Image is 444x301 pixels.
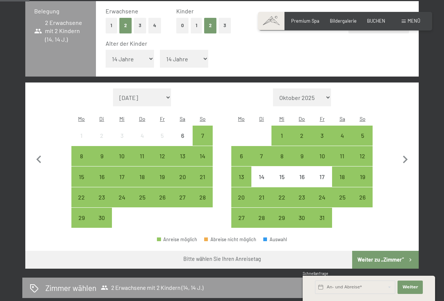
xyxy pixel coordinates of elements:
[272,194,291,213] div: 22
[251,208,271,228] div: Tue Oct 28 2025
[232,174,251,192] div: 13
[293,174,311,192] div: 16
[112,187,132,207] div: Anreise möglich
[71,166,91,187] div: Anreise möglich
[72,174,91,192] div: 15
[353,146,373,166] div: Sun Oct 12 2025
[292,166,312,187] div: Thu Oct 16 2025
[91,166,112,187] div: Tue Sep 16 2025
[312,187,332,207] div: Anreise möglich
[252,194,271,213] div: 21
[92,174,111,192] div: 16
[112,166,132,187] div: Anreise möglich
[402,284,418,290] span: Weiter
[152,166,172,187] div: Fri Sep 19 2025
[72,133,91,151] div: 1
[132,187,152,207] div: Thu Sep 25 2025
[353,187,373,207] div: Sun Oct 26 2025
[251,166,271,187] div: Anreise nicht möglich
[92,215,111,233] div: 30
[31,88,47,228] button: Vorheriger Monat
[312,146,332,166] div: Anreise möglich
[91,126,112,146] div: Anreise nicht möglich
[271,166,292,187] div: Anreise nicht möglich
[312,166,332,187] div: Fri Oct 17 2025
[271,208,292,228] div: Wed Oct 29 2025
[152,126,172,146] div: Fri Sep 05 2025
[153,153,171,172] div: 12
[398,88,413,228] button: Nächster Monat
[231,166,251,187] div: Mon Oct 13 2025
[352,251,419,269] button: Weiter zu „Zimmer“
[72,215,91,233] div: 29
[231,146,251,166] div: Mon Oct 06 2025
[293,194,311,213] div: 23
[173,126,193,146] div: Anreise nicht möglich
[360,116,366,122] abbr: Sonntag
[292,187,312,207] div: Thu Oct 23 2025
[204,18,216,33] button: 2
[152,187,172,207] div: Fri Sep 26 2025
[193,174,212,192] div: 21
[292,146,312,166] div: Anreise möglich
[333,174,351,192] div: 18
[251,187,271,207] div: Tue Oct 21 2025
[330,18,357,24] a: Bildergalerie
[173,146,193,166] div: Anreise möglich
[176,18,189,33] button: 0
[106,39,403,48] div: Alter der Kinder
[134,18,146,33] button: 3
[238,116,245,122] abbr: Montag
[353,133,372,151] div: 5
[92,153,111,172] div: 9
[272,174,291,192] div: 15
[139,116,145,122] abbr: Donnerstag
[312,146,332,166] div: Fri Oct 10 2025
[91,146,112,166] div: Tue Sep 09 2025
[71,208,91,228] div: Anreise möglich
[231,166,251,187] div: Anreise möglich
[176,7,194,14] span: Kinder
[152,146,172,166] div: Fri Sep 12 2025
[173,166,193,187] div: Anreise möglich
[91,187,112,207] div: Tue Sep 23 2025
[408,18,420,24] span: Menü
[173,146,193,166] div: Sat Sep 13 2025
[71,187,91,207] div: Anreise möglich
[193,153,212,172] div: 14
[153,194,171,213] div: 26
[313,215,331,233] div: 31
[113,194,131,213] div: 24
[193,194,212,213] div: 28
[332,166,352,187] div: Sat Oct 18 2025
[313,194,331,213] div: 24
[193,133,212,151] div: 7
[91,146,112,166] div: Anreise möglich
[45,282,96,293] h2: Zimmer wählen
[313,153,331,172] div: 10
[113,174,131,192] div: 17
[34,19,87,43] span: 2 Erwachsene mit 2 Kindern (14, 14 J.)
[157,237,197,242] div: Anreise möglich
[251,187,271,207] div: Anreise möglich
[353,126,373,146] div: Sun Oct 05 2025
[271,187,292,207] div: Anreise möglich
[353,174,372,192] div: 19
[92,194,111,213] div: 23
[232,194,251,213] div: 20
[353,194,372,213] div: 26
[173,187,193,207] div: Sat Sep 27 2025
[113,153,131,172] div: 10
[71,208,91,228] div: Mon Sep 29 2025
[152,166,172,187] div: Anreise möglich
[231,146,251,166] div: Anreise möglich
[219,18,231,33] button: 3
[99,116,104,122] abbr: Dienstag
[180,116,185,122] abbr: Samstag
[332,126,352,146] div: Anreise möglich
[91,208,112,228] div: Anreise möglich
[132,126,152,146] div: Anreise nicht möglich
[313,174,331,192] div: 17
[292,166,312,187] div: Anreise nicht möglich
[152,187,172,207] div: Anreise möglich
